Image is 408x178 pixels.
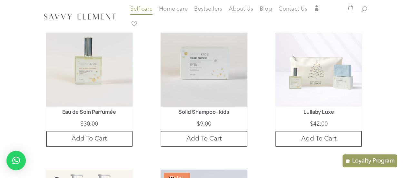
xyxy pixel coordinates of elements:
[169,109,239,118] h1: Solid Shampoo- kids
[161,20,247,107] img: Solid Shampoo- kids
[42,11,118,21] img: SavvyElement
[80,121,98,127] bdi: 30.00
[284,109,353,118] h1: Lullaby Luxe
[314,5,320,11] span: 
[229,7,253,13] a: About Us
[314,5,320,13] a: 
[229,6,253,12] span: About Us
[46,20,133,107] img: Eau de Soin Parfumée
[194,7,222,13] a: Bestsellers
[278,6,307,12] span: Contact Us
[275,20,362,107] img: Lullaby Luxe
[194,6,222,12] span: Bestsellers
[159,6,188,12] span: Home care
[46,131,133,147] a: Add to cart: “Eau de Soin Parfumée”
[161,131,247,147] a: Add to cart: “Solid Shampoo- kids”
[197,121,200,127] span: $
[159,7,188,20] a: Home care
[260,7,272,13] a: Blog
[310,121,328,127] bdi: 42.00
[130,7,153,20] a: Self care
[197,121,211,127] bdi: 9.00
[80,121,84,127] span: $
[275,131,362,147] a: Add to cart: “Lullaby Luxe”
[260,6,272,12] span: Blog
[310,121,313,127] span: $
[278,7,307,13] a: Contact Us
[352,157,395,165] p: Loyalty Program
[130,6,153,12] span: Self care
[55,109,124,118] h1: Eau de Soin Parfumée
